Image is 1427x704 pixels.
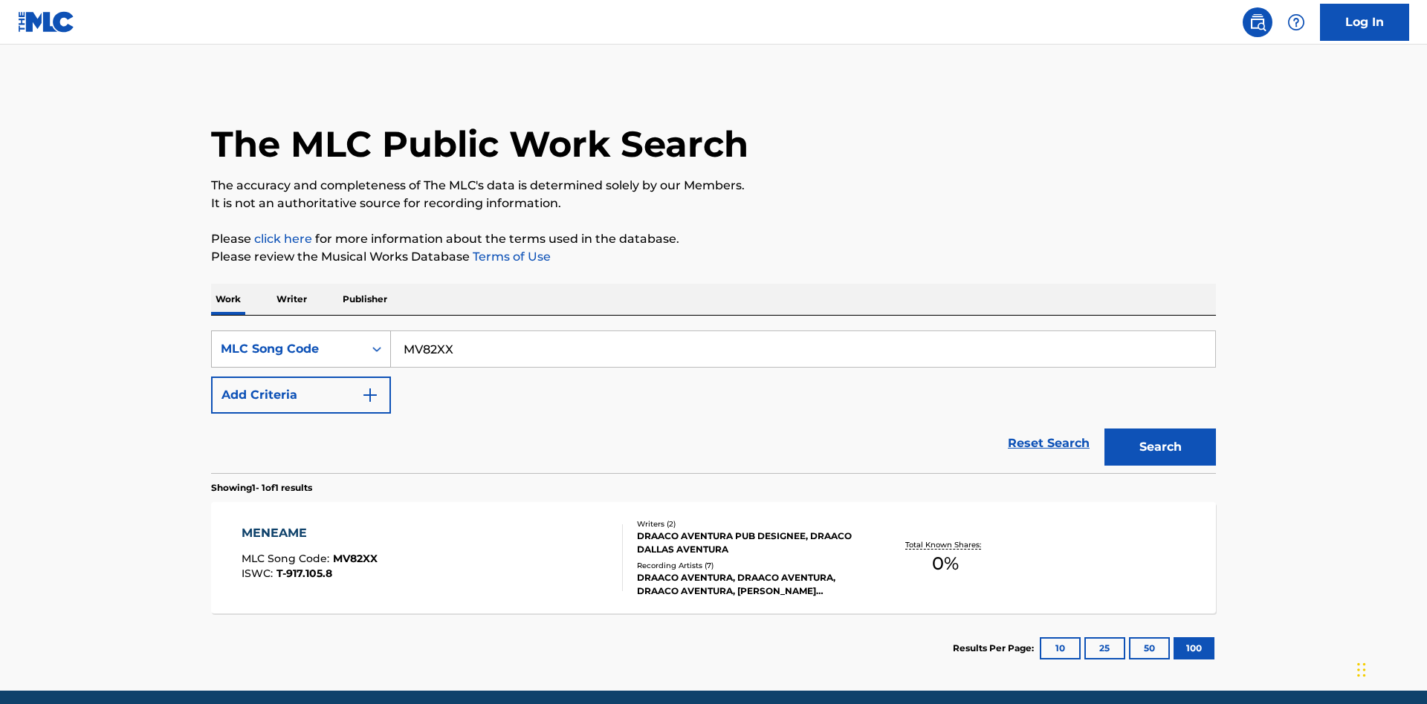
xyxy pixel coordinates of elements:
img: MLC Logo [18,11,75,33]
p: Please for more information about the terms used in the database. [211,230,1216,248]
h1: The MLC Public Work Search [211,122,748,166]
span: T-917.105.8 [276,567,332,580]
form: Search Form [211,330,1216,473]
p: Work [211,284,245,315]
p: Writer [272,284,311,315]
span: MLC Song Code : [242,552,333,565]
span: MV82XX [333,552,378,565]
p: Publisher [338,284,392,315]
p: Please review the Musical Works Database [211,248,1216,266]
a: Terms of Use [470,250,551,264]
p: Total Known Shares: [905,539,985,550]
button: 100 [1174,637,1214,659]
img: search [1249,13,1266,31]
button: Search [1104,428,1216,466]
span: 0 % [932,550,959,577]
p: The accuracy and completeness of The MLC's data is determined solely by our Members. [211,177,1216,195]
a: Reset Search [1000,427,1097,460]
div: DRAACO AVENTURA PUB DESIGNEE, DRAACO DALLAS AVENTURA [637,529,861,556]
span: ISWC : [242,567,276,580]
a: click here [254,232,312,246]
img: 9d2ae6d4665cec9f34b9.svg [361,386,379,404]
div: MENEAME [242,524,378,542]
a: Log In [1320,4,1409,41]
div: Writers ( 2 ) [637,518,861,529]
div: Recording Artists ( 7 ) [637,560,861,571]
div: MLC Song Code [221,340,355,358]
iframe: Chat Widget [1353,633,1427,704]
button: 25 [1084,637,1125,659]
img: help [1287,13,1305,31]
div: DRAACO AVENTURA, DRAACO AVENTURA, DRAACO AVENTURA, [PERSON_NAME] AVENTURA, DRAACO AVENTURA [637,571,861,598]
a: Public Search [1243,7,1272,37]
a: MENEAMEMLC Song Code:MV82XXISWC:T-917.105.8Writers (2)DRAACO AVENTURA PUB DESIGNEE, DRAACO DALLAS... [211,502,1216,613]
button: 10 [1040,637,1081,659]
div: Help [1281,7,1311,37]
div: Drag [1357,648,1366,692]
button: 50 [1129,637,1170,659]
button: Add Criteria [211,377,391,414]
p: Results Per Page: [953,642,1038,655]
p: Showing 1 - 1 of 1 results [211,481,312,495]
p: It is not an authoritative source for recording information. [211,195,1216,212]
